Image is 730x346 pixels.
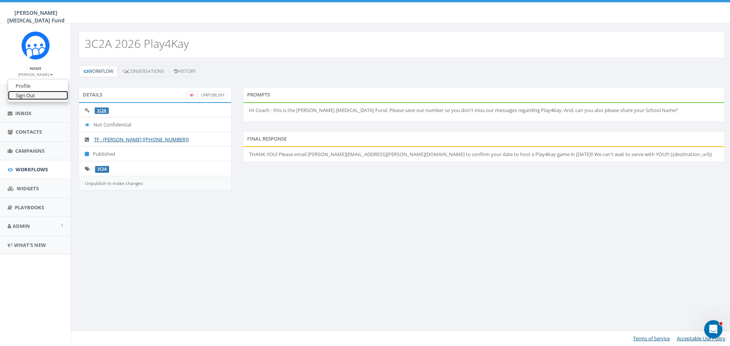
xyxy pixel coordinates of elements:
[704,320,722,338] iframe: Intercom live chat
[79,66,117,77] a: Workflow
[633,335,670,342] a: Terms of Service
[30,66,41,71] small: Name
[243,131,725,146] div: Final Response
[249,107,719,114] p: HI Coach - this is the [PERSON_NAME] [MEDICAL_DATA] Fund. Please save our number so you don't mis...
[15,110,32,117] span: Inbox
[17,185,39,192] span: Widgets
[18,72,53,77] small: [PERSON_NAME]
[243,147,724,162] li: THANK YOU! Please email [PERSON_NAME][EMAIL_ADDRESS][PERSON_NAME][DOMAIN_NAME] to confirm your da...
[119,66,168,77] a: Conversations
[21,31,50,60] img: Rally_Corp_Logo_1.png
[95,166,109,173] label: 3C2A
[243,87,725,102] div: Prompts
[79,176,232,191] div: Unpublish to make changes
[79,146,231,161] li: Published
[14,242,46,248] span: What's New
[79,87,232,102] div: Details
[97,108,106,113] a: 3C2A
[18,71,53,77] a: [PERSON_NAME]
[7,9,65,24] span: [PERSON_NAME] [MEDICAL_DATA] Fund
[13,223,30,229] span: Admin
[15,147,44,154] span: Campaigns
[85,37,189,50] h2: 3C2A 2026 Play4Kay
[94,136,189,143] a: TF - [PERSON_NAME] [[PHONE_NUMBER]]
[677,335,725,342] a: Acceptable Use Policy
[198,91,227,99] a: UnPublish
[16,128,42,135] span: Contacts
[79,117,231,132] li: Not Confidential
[15,204,44,211] span: Playbooks
[16,166,48,173] span: Workflows
[8,91,68,100] a: Sign Out
[8,81,68,91] a: Profile
[170,66,200,77] a: History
